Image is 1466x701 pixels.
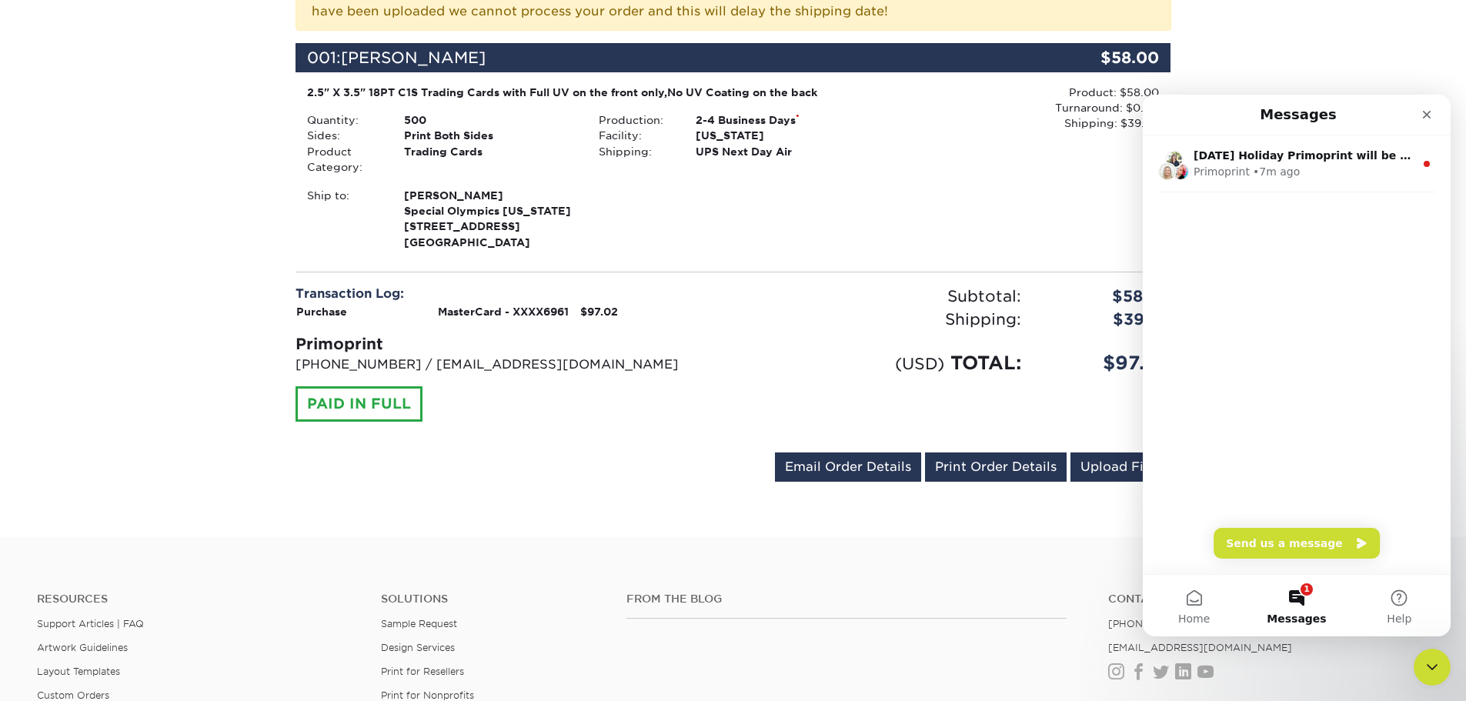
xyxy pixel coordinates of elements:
[296,332,722,356] div: Primoprint
[1108,618,1204,629] a: [PHONE_NUMBER]
[307,85,868,100] div: 2.5" X 3.5" 18PT C1S Trading Cards with Full UV on the front only,No UV Coating on the back
[1070,452,1171,482] a: Upload Files
[392,112,587,128] div: 500
[110,69,157,85] div: • 7m ago
[1143,95,1451,636] iframe: Intercom live chat
[37,642,128,653] a: Artwork Guidelines
[404,203,576,219] span: Special Olympics [US_STATE]
[1414,649,1451,686] iframe: Intercom live chat
[102,480,205,542] button: Messages
[587,144,684,159] div: Shipping:
[381,666,464,677] a: Print for Resellers
[879,85,1159,132] div: Product: $58.00 Turnaround: $0.00 Shipping: $39.02
[37,666,120,677] a: Layout Templates
[296,356,722,374] p: [PHONE_NUMBER] / [EMAIL_ADDRESS][DOMAIN_NAME]
[733,308,1033,331] div: Shipping:
[51,69,107,85] div: Primoprint
[1339,659,1466,701] iframe: Google Customer Reviews
[296,386,422,422] div: PAID IN FULL
[1033,308,1183,331] div: $39.02
[580,305,618,318] strong: $97.02
[37,689,109,701] a: Custom Orders
[381,618,457,629] a: Sample Request
[37,593,358,606] h4: Resources
[925,452,1067,482] a: Print Order Details
[296,285,722,303] div: Transaction Log:
[296,144,392,175] div: Product Category:
[775,452,921,482] a: Email Order Details
[341,48,486,67] span: [PERSON_NAME]
[404,188,576,203] span: [PERSON_NAME]
[1108,642,1292,653] a: [EMAIL_ADDRESS][DOMAIN_NAME]
[950,352,1021,374] span: TOTAL:
[37,618,144,629] a: Support Articles | FAQ
[205,480,308,542] button: Help
[684,144,879,159] div: UPS Next Day Air
[35,519,67,529] span: Home
[1033,349,1183,377] div: $97.02
[244,519,269,529] span: Help
[296,188,392,251] div: Ship to:
[381,642,455,653] a: Design Services
[587,112,684,128] div: Production:
[71,433,237,464] button: Send us a message
[1108,593,1429,606] a: Contact
[296,43,1025,72] div: 001:
[626,593,1067,606] h4: From the Blog
[404,188,576,249] strong: [GEOGRAPHIC_DATA]
[124,519,183,529] span: Messages
[296,112,392,128] div: Quantity:
[684,112,879,128] div: 2-4 Business Days
[587,128,684,143] div: Facility:
[684,128,879,143] div: [US_STATE]
[895,354,944,373] small: (USD)
[392,144,587,175] div: Trading Cards
[392,128,587,143] div: Print Both Sides
[381,593,603,606] h4: Solutions
[733,285,1033,308] div: Subtotal:
[438,305,569,318] strong: MasterCard - XXXX6961
[1033,285,1183,308] div: $58.00
[381,689,474,701] a: Print for Nonprofits
[296,305,347,318] strong: Purchase
[404,219,576,234] span: [STREET_ADDRESS]
[296,128,392,143] div: Sides:
[1025,43,1171,72] div: $58.00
